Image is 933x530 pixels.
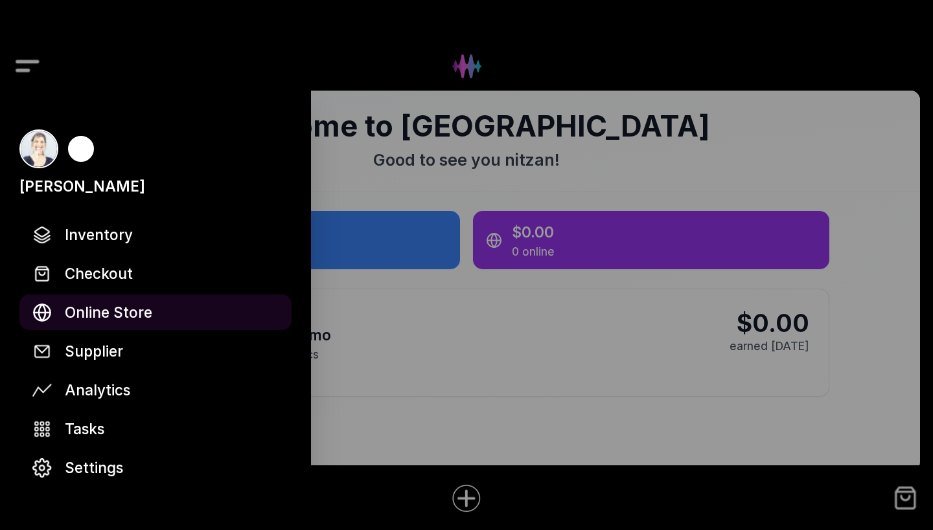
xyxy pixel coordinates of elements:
div: [PERSON_NAME] [19,175,145,197]
span: Supplier [65,340,123,362]
a: Supplier [19,333,292,369]
a: Analytics [19,372,292,408]
img: Demo [68,136,94,162]
img: Inventory [32,225,52,245]
img: Settings [32,458,52,478]
span: Online Store [65,301,152,324]
img: Calender [32,419,52,439]
span: Checkout [65,262,133,285]
a: Settings [19,450,292,485]
span: Analytics [65,379,130,401]
span: Settings [65,456,123,479]
a: Tasks [19,411,292,447]
img: nitzan werber [19,129,58,168]
span: Inventory [65,223,133,246]
a: Online Store [19,294,292,330]
img: Analytics [32,381,52,400]
img: Checkout [32,264,52,283]
button: Checkout [19,256,292,291]
span: Tasks [65,417,104,440]
img: Consignment [32,342,52,361]
a: Inventory [19,217,292,252]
